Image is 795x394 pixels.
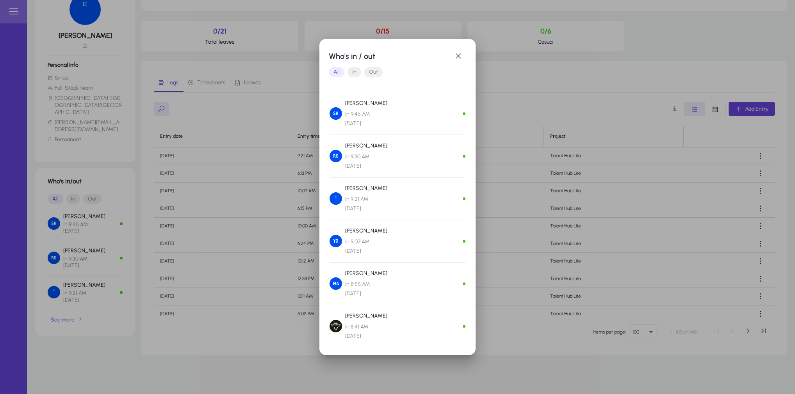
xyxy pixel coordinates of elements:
[345,184,387,193] p: [PERSON_NAME]
[330,107,342,120] img: Salma Hany
[345,110,387,128] span: In 9:46 AM [DATE]
[345,322,387,341] span: In 8:41 AM [DATE]
[345,269,387,278] p: [PERSON_NAME]
[345,152,387,171] span: In 9:30 AM [DATE]
[348,67,361,77] button: In
[330,192,342,205] img: Ahmed Halawa
[329,64,466,80] mat-button-toggle-group: Font Style
[364,67,383,77] button: Out
[345,99,387,108] p: [PERSON_NAME]
[345,237,387,256] span: In 9:07 AM [DATE]
[330,235,342,247] img: Yomna Osman
[345,311,387,321] p: [PERSON_NAME]
[330,277,342,290] img: Mohamed Aboelmagd
[345,280,387,298] span: In 8:55 AM [DATE]
[330,320,342,332] img: Hazem Mourad
[329,50,451,62] h1: Who's in / out
[345,141,387,151] p: [PERSON_NAME]
[329,67,344,77] button: All
[345,195,387,213] span: In 9:21 AM [DATE]
[330,150,342,162] img: Ramez Garas
[345,226,387,236] p: [PERSON_NAME]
